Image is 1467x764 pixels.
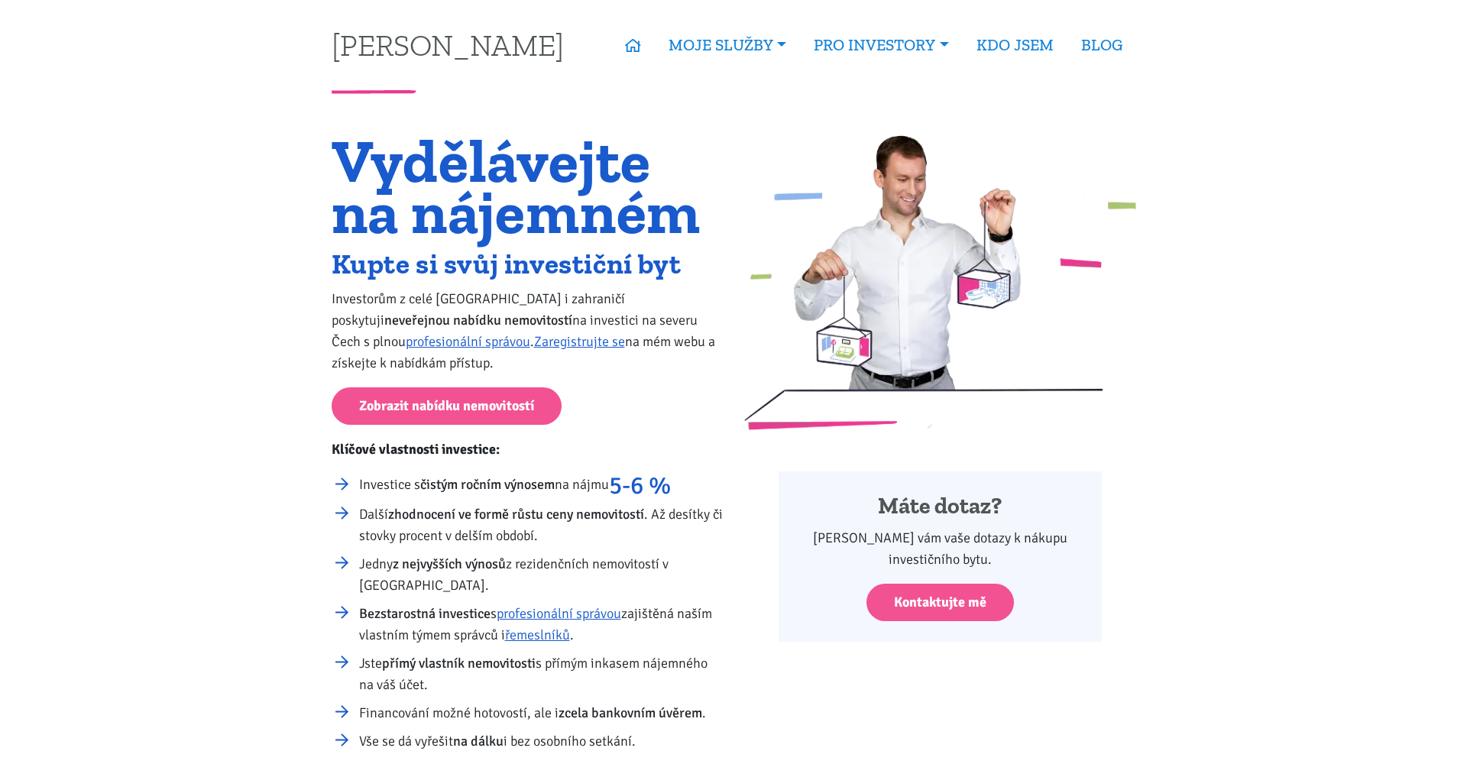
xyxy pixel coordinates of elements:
a: Zaregistrujte se [534,333,625,350]
li: Další . Až desítky či stovky procent v delším období. [359,503,724,546]
h1: Vydělávejte na nájemném [332,135,724,238]
a: profesionální správou [497,605,621,622]
a: [PERSON_NAME] [332,30,564,60]
li: Financování možné hotovostí, ale i . [359,702,724,724]
a: PRO INVESTORY [800,28,962,63]
li: Vše se dá vyřešit i bez osobního setkání. [359,730,724,752]
p: Klíčové vlastnosti investice: [332,439,724,460]
a: KDO JSEM [963,28,1067,63]
strong: Bezstarostná investice [359,605,491,622]
h4: Máte dotaz? [799,492,1081,521]
h2: Kupte si svůj investiční byt [332,251,724,277]
a: Kontaktujte mě [866,584,1014,621]
strong: zcela bankovním úvěrem [559,704,702,721]
li: s zajištěná naším vlastním týmem správců i . [359,603,724,646]
li: Jste s přímým inkasem nájemného na váš účet. [359,652,724,695]
a: profesionální správou [406,333,530,350]
p: [PERSON_NAME] vám vaše dotazy k nákupu investičního bytu. [799,527,1081,570]
p: Investorům z celé [GEOGRAPHIC_DATA] i zahraničí poskytuji na investici na severu Čech s plnou . n... [332,288,724,374]
strong: z nejvyšších výnosů [393,555,506,572]
a: Zobrazit nabídku nemovitostí [332,387,562,425]
strong: zhodnocení ve formě růstu ceny nemovitostí [388,506,644,523]
strong: přímý vlastník nemovitosti [382,655,536,672]
a: MOJE SLUŽBY [655,28,800,63]
strong: neveřejnou nabídku nemovitostí [384,312,572,329]
a: BLOG [1067,28,1136,63]
li: Investice s na nájmu [359,474,724,497]
li: Jedny z rezidenčních nemovitostí v [GEOGRAPHIC_DATA]. [359,553,724,596]
a: řemeslníků [505,626,570,643]
strong: čistým ročním výnosem [420,476,555,493]
strong: 5-6 % [609,471,671,500]
strong: na dálku [453,733,504,749]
